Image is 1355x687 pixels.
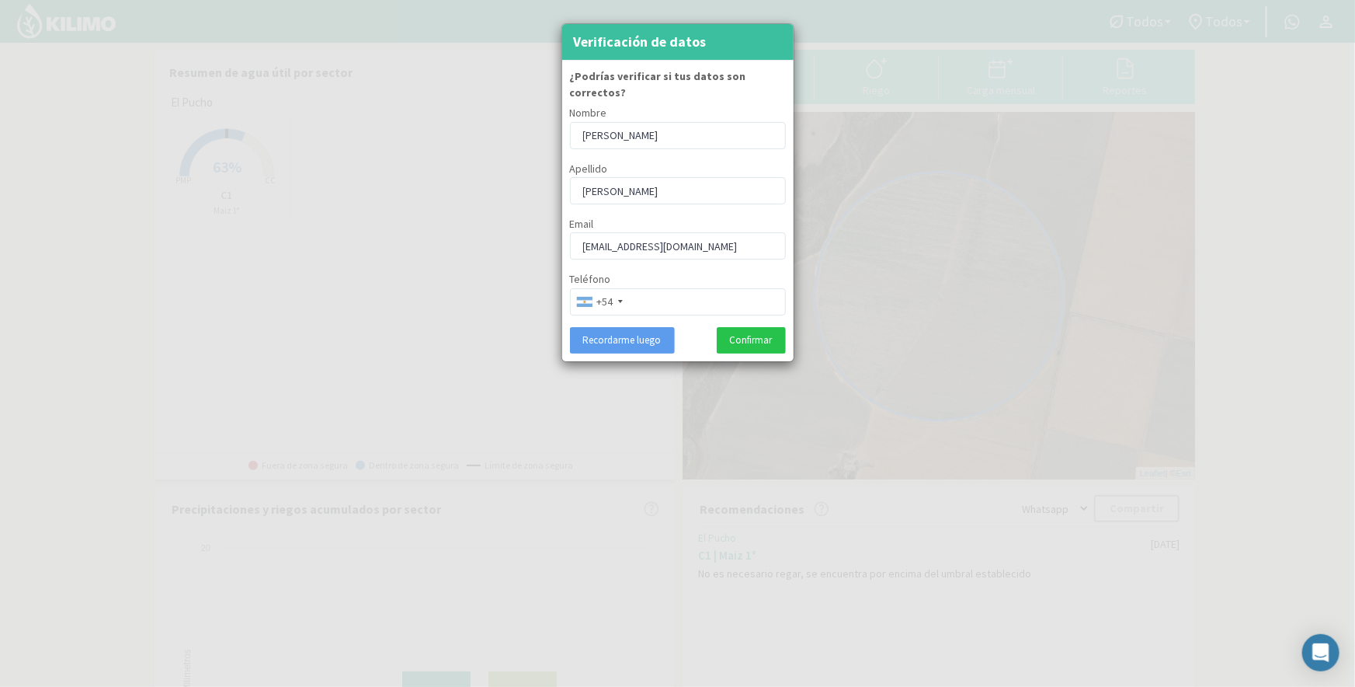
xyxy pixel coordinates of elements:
[570,162,608,176] span: Apellido
[570,327,675,354] button: Recordarme luego
[570,217,594,231] span: Email
[597,294,613,310] div: +54
[574,31,707,53] h4: Verificación de datos
[570,106,607,120] span: Nombre
[1302,634,1339,671] div: Open Intercom Messenger
[570,68,786,102] label: ¿Podrías verificar si tus datos son correctos?
[717,327,786,354] button: Confirmar
[570,272,611,286] span: Teléfono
